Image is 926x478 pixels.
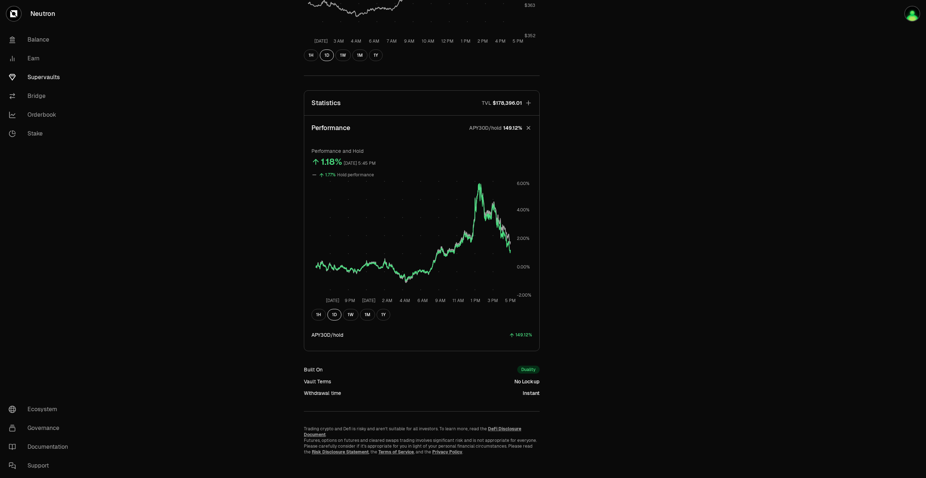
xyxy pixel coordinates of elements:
[517,207,530,213] tspan: 4.00%
[311,98,341,108] p: Statistics
[311,331,343,339] div: APY30D/hold
[3,400,78,419] a: Ecosystem
[334,38,344,44] tspan: 3 AM
[515,331,532,339] div: 149.12%
[369,38,379,44] tspan: 6 AM
[311,147,532,155] p: Performance and Hold
[517,181,530,186] tspan: 6.00%
[488,298,498,303] tspan: 3 PM
[304,116,539,140] button: PerformanceAPY30D/hold149.12%
[352,49,368,61] button: 1M
[378,449,414,455] a: Terms of Service
[513,38,523,44] tspan: 5 PM
[304,426,521,438] a: DeFi Disclosure Document
[469,124,502,132] p: APY30D/hold
[3,49,78,68] a: Earn
[304,438,540,455] p: Futures, options on futures and cleared swaps trading involves significant risk and is not approp...
[3,87,78,105] a: Bridge
[3,438,78,456] a: Documentation
[517,292,531,298] tspan: -2.00%
[905,7,919,21] img: portefeuilleterra
[3,124,78,143] a: Stake
[471,298,480,303] tspan: 1 PM
[304,378,331,385] div: Vault Terms
[369,49,383,61] button: 1Y
[523,389,540,397] div: Instant
[517,366,540,374] div: Duality
[327,309,341,320] button: 1D
[304,426,540,438] p: Trading crypto and Defi is risky and aren't suitable for all investors. To learn more, read the .
[314,38,328,44] tspan: [DATE]
[3,419,78,438] a: Governance
[304,49,318,61] button: 1H
[312,449,369,455] a: Risk Disclosure Statement
[524,3,535,8] tspan: $363
[311,309,326,320] button: 1H
[3,105,78,124] a: Orderbook
[524,33,535,39] tspan: $352
[482,99,491,107] p: TVL
[461,38,471,44] tspan: 1 PM
[432,449,462,455] a: Privacy Policy
[3,30,78,49] a: Balance
[377,309,390,320] button: 1Y
[422,38,434,44] tspan: 10 AM
[493,99,522,107] span: $178,396.01
[304,140,539,351] div: PerformanceAPY30D/hold149.12%
[360,309,375,320] button: 1M
[343,309,358,320] button: 1W
[335,49,351,61] button: 1W
[362,298,375,303] tspan: [DATE]
[337,171,374,179] div: Hold performance
[477,38,488,44] tspan: 2 PM
[495,38,506,44] tspan: 4 PM
[514,378,540,385] div: No Lockup
[441,38,454,44] tspan: 12 PM
[3,456,78,475] a: Support
[417,298,428,303] tspan: 6 AM
[304,91,539,115] button: StatisticsTVL$178,396.01
[3,68,78,87] a: Supervaults
[387,38,397,44] tspan: 7 AM
[345,298,355,303] tspan: 9 PM
[517,264,530,270] tspan: 0.00%
[320,49,334,61] button: 1D
[435,298,446,303] tspan: 9 AM
[400,298,410,303] tspan: 4 AM
[325,171,336,179] div: 1.77%
[404,38,415,44] tspan: 9 AM
[382,298,392,303] tspan: 2 AM
[326,298,339,303] tspan: [DATE]
[351,38,361,44] tspan: 4 AM
[311,123,350,133] p: Performance
[505,298,516,303] tspan: 5 PM
[344,159,376,168] div: [DATE] 5:45 PM
[304,389,341,397] div: Withdrawal time
[517,236,530,241] tspan: 2.00%
[304,366,323,373] div: Built On
[321,156,342,168] div: 1.18%
[453,298,464,303] tspan: 11 AM
[503,124,522,132] span: 149.12%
